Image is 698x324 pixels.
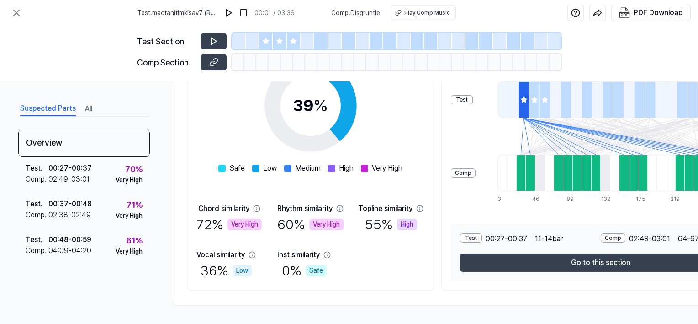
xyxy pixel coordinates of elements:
[125,163,143,175] div: 70 %
[619,7,630,18] img: PDF Download
[137,8,218,18] span: Test . mactanitimkisav7 (Remix)
[365,214,417,235] div: 55 %
[48,174,90,185] div: 02:49 - 03:01
[48,199,92,210] div: 00:37 - 00:48
[295,163,321,174] span: Medium
[20,102,76,116] button: Suspected Parts
[137,35,196,48] div: Test Section
[18,130,150,157] div: Overview
[26,174,48,185] div: Comp .
[339,163,354,174] span: High
[126,234,143,247] div: 61 %
[116,247,143,256] div: Very High
[532,195,541,203] div: 46
[293,93,328,118] div: 39
[486,233,527,244] span: 00:27 - 00:37
[26,245,48,256] div: Comp .
[26,210,48,221] div: Comp .
[116,175,143,185] div: Very High
[358,203,412,214] div: Topline similarity
[48,163,92,174] div: 00:27 - 00:37
[224,8,233,17] img: play
[196,214,262,235] div: 72 %
[404,9,450,17] div: Play Comp Music
[277,214,344,235] div: 60 %
[331,8,380,18] span: Comp . Disgruntle
[460,233,482,243] div: Test
[277,249,320,260] div: Inst similarity
[254,8,295,18] div: 00:01 / 03:36
[229,163,245,174] span: Safe
[306,265,327,276] div: Safe
[137,56,196,69] div: Comp Section
[48,245,91,256] div: 04:09 - 04:20
[451,168,476,178] div: Comp
[227,219,262,230] div: Very High
[313,96,328,115] span: %
[48,234,91,245] div: 00:48 - 00:59
[26,199,48,210] div: Test .
[593,8,602,17] img: share
[127,199,143,211] div: 71 %
[571,8,580,17] img: help
[198,203,249,214] div: Chord similarity
[535,233,563,244] span: 11 - 14 bar
[48,210,91,221] div: 02:38 - 02:49
[196,249,245,260] div: Vocal similarity
[497,195,507,203] div: 3
[566,195,576,203] div: 89
[26,234,48,245] div: Test .
[277,203,333,214] div: Rhythm similarity
[85,102,92,116] button: All
[282,260,327,281] div: 0 %
[601,233,625,243] div: Comp
[671,195,680,203] div: 219
[391,5,456,20] button: Play Comp Music
[629,233,670,244] span: 02:49 - 03:01
[263,163,277,174] span: Low
[309,219,344,230] div: Very High
[201,260,252,281] div: 36 %
[397,219,417,230] div: High
[26,163,48,174] div: Test .
[233,265,252,276] div: Low
[239,8,248,17] img: stop
[451,95,473,104] div: Test
[116,211,143,221] div: Very High
[617,5,685,21] button: PDF Download
[636,195,645,203] div: 175
[372,163,402,174] span: Very High
[601,195,610,203] div: 132
[634,7,683,19] div: PDF Download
